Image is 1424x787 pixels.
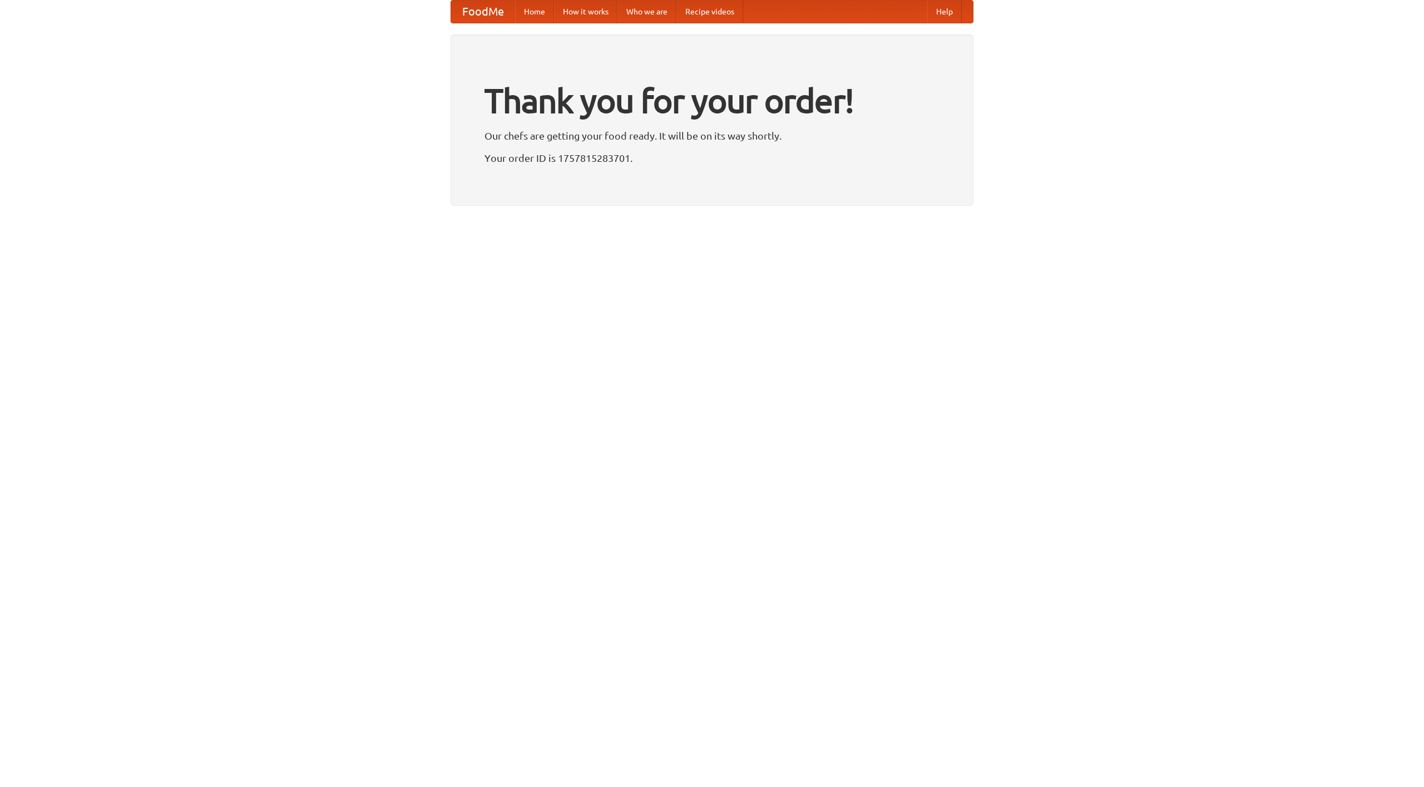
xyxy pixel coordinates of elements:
a: FoodMe [451,1,515,23]
p: Your order ID is 1757815283701. [484,150,940,166]
a: Home [515,1,554,23]
a: Help [927,1,962,23]
p: Our chefs are getting your food ready. It will be on its way shortly. [484,127,940,144]
a: Recipe videos [676,1,743,23]
a: How it works [554,1,617,23]
a: Who we are [617,1,676,23]
h1: Thank you for your order! [484,74,940,127]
